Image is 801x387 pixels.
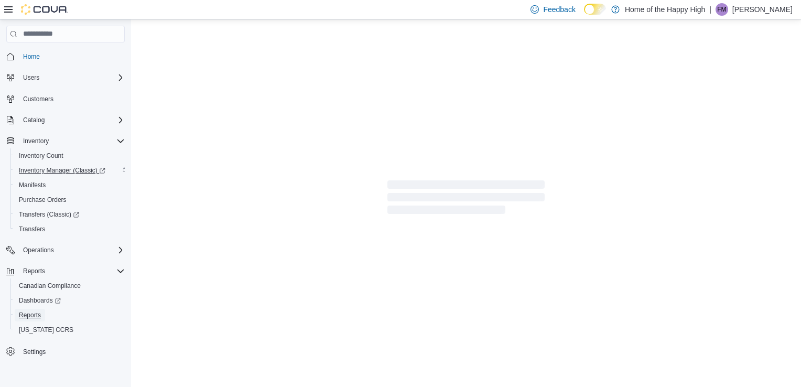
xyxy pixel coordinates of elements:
span: Purchase Orders [15,193,125,206]
button: Inventory Count [10,148,129,163]
span: Inventory Manager (Classic) [19,166,105,175]
button: Operations [2,243,129,257]
span: Inventory Count [15,149,125,162]
span: Canadian Compliance [15,279,125,292]
span: Reports [19,311,41,319]
button: Users [19,71,44,84]
span: Reports [23,267,45,275]
button: Inventory [2,134,129,148]
span: Manifests [19,181,46,189]
a: Manifests [15,179,50,191]
button: Canadian Compliance [10,278,129,293]
div: Fiona McMahon [716,3,728,16]
a: Inventory Manager (Classic) [15,164,110,177]
span: Catalog [23,116,45,124]
span: Settings [19,345,125,358]
span: Inventory Manager (Classic) [15,164,125,177]
a: Purchase Orders [15,193,71,206]
span: Loading [387,182,545,216]
span: Settings [23,348,46,356]
p: | [709,3,711,16]
span: Dashboards [15,294,125,307]
span: Customers [19,92,125,105]
span: Inventory [23,137,49,145]
span: Dashboards [19,296,61,305]
span: Canadian Compliance [19,282,81,290]
a: Inventory Count [15,149,68,162]
a: Canadian Compliance [15,279,85,292]
button: Transfers [10,222,129,236]
span: Transfers (Classic) [19,210,79,219]
a: Transfers (Classic) [15,208,83,221]
span: Home [19,50,125,63]
button: Operations [19,244,58,256]
span: Washington CCRS [15,324,125,336]
span: [US_STATE] CCRS [19,326,73,334]
button: Reports [10,308,129,322]
span: Feedback [543,4,575,15]
span: Users [23,73,39,82]
span: Catalog [19,114,125,126]
a: Transfers [15,223,49,235]
nav: Complex example [6,45,125,386]
a: Reports [15,309,45,321]
span: Customers [23,95,53,103]
a: Dashboards [10,293,129,308]
span: Manifests [15,179,125,191]
span: FM [717,3,726,16]
span: Home [23,52,40,61]
span: Inventory [19,135,125,147]
a: Home [19,50,44,63]
button: [US_STATE] CCRS [10,322,129,337]
span: Operations [19,244,125,256]
button: Settings [2,343,129,359]
a: Settings [19,346,50,358]
a: Dashboards [15,294,65,307]
button: Reports [2,264,129,278]
span: Users [19,71,125,84]
a: Inventory Manager (Classic) [10,163,129,178]
button: Reports [19,265,49,277]
button: Customers [2,91,129,106]
a: [US_STATE] CCRS [15,324,78,336]
span: Purchase Orders [19,196,67,204]
p: Home of the Happy High [625,3,705,16]
span: Inventory Count [19,152,63,160]
button: Purchase Orders [10,192,129,207]
span: Reports [15,309,125,321]
button: Manifests [10,178,129,192]
span: Operations [23,246,54,254]
button: Home [2,49,129,64]
span: Transfers (Classic) [15,208,125,221]
a: Customers [19,93,58,105]
button: Users [2,70,129,85]
input: Dark Mode [584,4,606,15]
a: Transfers (Classic) [10,207,129,222]
span: Transfers [15,223,125,235]
span: Reports [19,265,125,277]
p: [PERSON_NAME] [732,3,793,16]
span: Transfers [19,225,45,233]
button: Catalog [19,114,49,126]
button: Inventory [19,135,53,147]
img: Cova [21,4,68,15]
button: Catalog [2,113,129,127]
